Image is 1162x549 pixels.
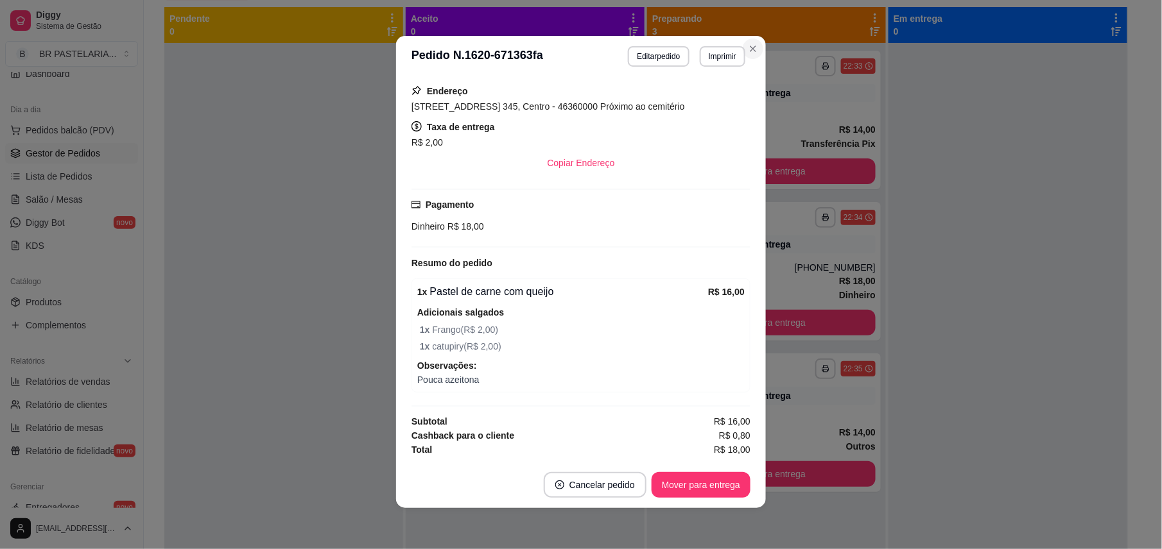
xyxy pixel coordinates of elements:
[412,101,685,112] span: [STREET_ADDRESS] 345, Centro - 46360000 Próximo ao cemitério
[412,85,422,96] span: pushpin
[412,416,447,427] strong: Subtotal
[412,444,432,455] strong: Total
[714,414,750,428] span: R$ 16,00
[412,221,445,232] span: Dinheiro
[412,121,422,131] span: dollar
[445,221,484,232] span: R$ 18,00
[555,480,564,489] span: close-circle
[719,428,750,443] span: R$ 0,80
[708,287,745,297] strong: R$ 16,00
[628,46,689,67] button: Editarpedido
[420,339,745,353] span: catupiry ( R$ 2,00 )
[412,200,421,209] span: credit-card
[427,86,468,96] strong: Endereço
[412,258,492,268] strong: Resumo do pedido
[412,137,443,148] span: R$ 2,00
[417,287,428,297] strong: 1 x
[417,360,477,371] strong: Observações:
[420,341,432,351] strong: 1 x
[652,472,750,498] button: Mover para entrega
[700,46,745,67] button: Imprimir
[743,38,763,59] button: Close
[417,373,745,387] span: Pouca azeitona
[412,430,514,441] strong: Cashback para o cliente
[427,122,495,132] strong: Taxa de entrega
[426,199,474,210] strong: Pagamento
[420,323,745,337] span: Frango ( R$ 2,00 )
[420,325,432,335] strong: 1 x
[417,307,504,317] strong: Adicionais salgados
[537,150,625,176] button: Copiar Endereço
[417,284,708,300] div: Pastel de carne com queijo
[412,46,543,67] h3: Pedido N. 1620-671363fa
[544,472,646,498] button: close-circleCancelar pedido
[714,443,750,457] span: R$ 18,00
